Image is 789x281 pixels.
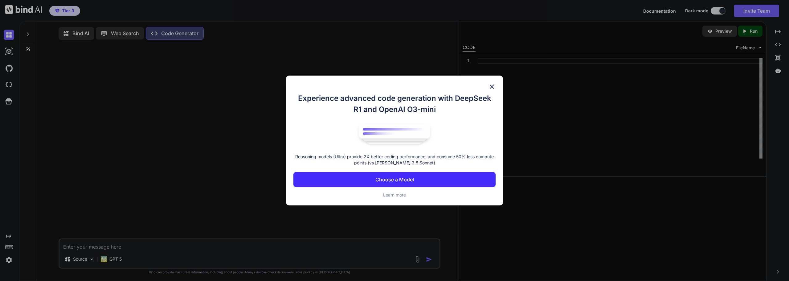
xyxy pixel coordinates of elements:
p: Reasoning models (Ultra) provide 2X better coding performance, and consume 50% less compute point... [293,154,496,166]
img: bind logo [354,121,435,148]
span: Learn more [383,192,406,197]
h1: Experience advanced code generation with DeepSeek R1 and OpenAI O3-mini [293,93,496,115]
button: Choose a Model [293,172,496,187]
p: Choose a Model [375,176,414,183]
img: close [488,83,496,90]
